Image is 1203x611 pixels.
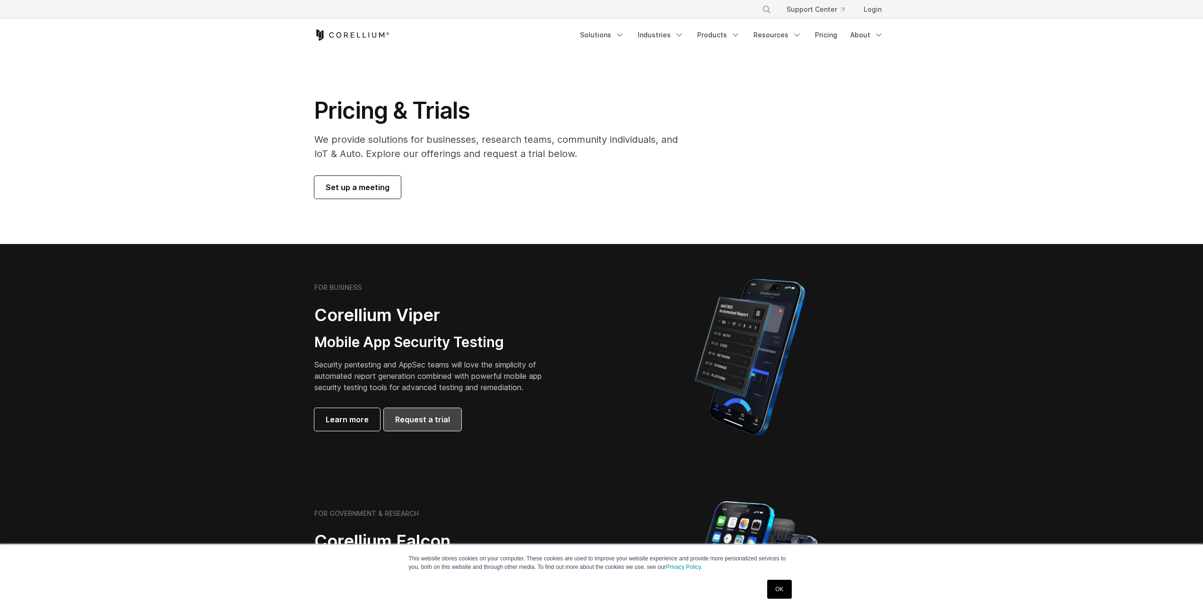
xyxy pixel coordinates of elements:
[767,580,791,599] a: OK
[314,509,419,518] h6: FOR GOVERNMENT & RESEARCH
[809,26,843,44] a: Pricing
[845,26,889,44] a: About
[314,176,401,199] a: Set up a meeting
[314,408,380,431] a: Learn more
[314,132,691,161] p: We provide solutions for businesses, research teams, community individuals, and IoT & Auto. Explo...
[856,1,889,18] a: Login
[326,182,389,193] span: Set up a meeting
[574,26,630,44] a: Solutions
[779,1,852,18] a: Support Center
[314,305,556,326] h2: Corellium Viper
[384,408,461,431] a: Request a trial
[314,283,362,292] h6: FOR BUSINESS
[632,26,690,44] a: Industries
[395,414,450,425] span: Request a trial
[326,414,369,425] span: Learn more
[314,531,579,552] h2: Corellium Falcon
[314,333,556,351] h3: Mobile App Security Testing
[692,26,746,44] a: Products
[758,1,775,18] button: Search
[679,274,821,440] img: Corellium MATRIX automated report on iPhone showing app vulnerability test results across securit...
[409,554,795,571] p: This website stores cookies on your computer. These cookies are used to improve your website expe...
[574,26,889,44] div: Navigation Menu
[314,96,691,125] h1: Pricing & Trials
[314,359,556,393] p: Security pentesting and AppSec teams will love the simplicity of automated report generation comb...
[314,29,389,41] a: Corellium Home
[751,1,889,18] div: Navigation Menu
[666,564,702,570] a: Privacy Policy.
[748,26,807,44] a: Resources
